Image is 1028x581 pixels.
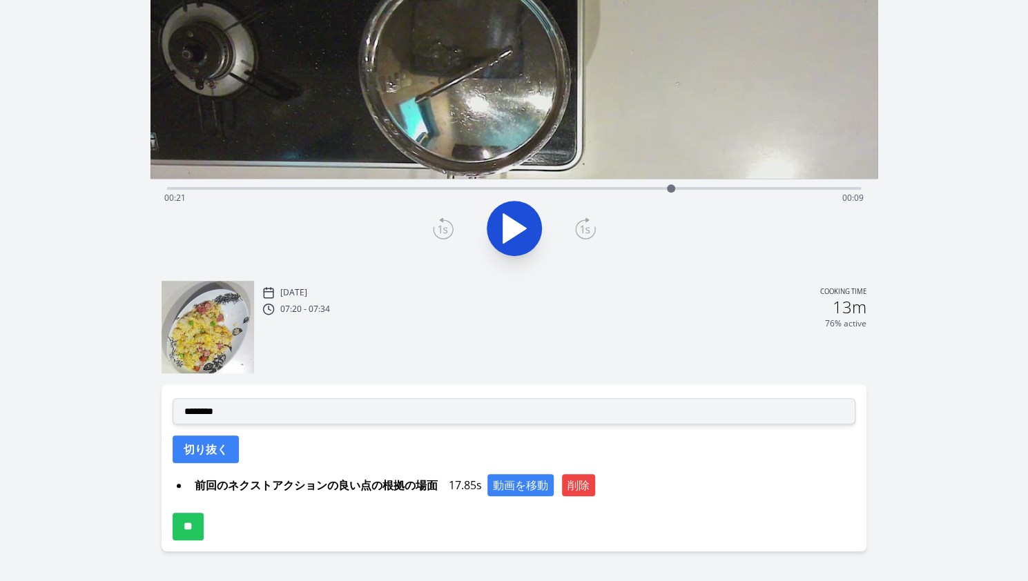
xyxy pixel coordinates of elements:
[164,192,186,204] span: 00:21
[162,281,254,373] img: 250919222103_thumb.jpeg
[280,287,307,298] p: [DATE]
[280,304,330,315] p: 07:20 - 07:34
[833,299,866,315] h2: 13m
[562,474,595,496] button: 削除
[173,435,239,463] button: 切り抜く
[842,192,864,204] span: 00:09
[825,318,866,329] p: 76% active
[189,474,443,496] span: 前回のネクストアクションの良い点の根拠の場面
[189,474,855,496] div: 17.85s
[487,474,554,496] button: 動画を移動
[820,286,866,299] p: Cooking time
